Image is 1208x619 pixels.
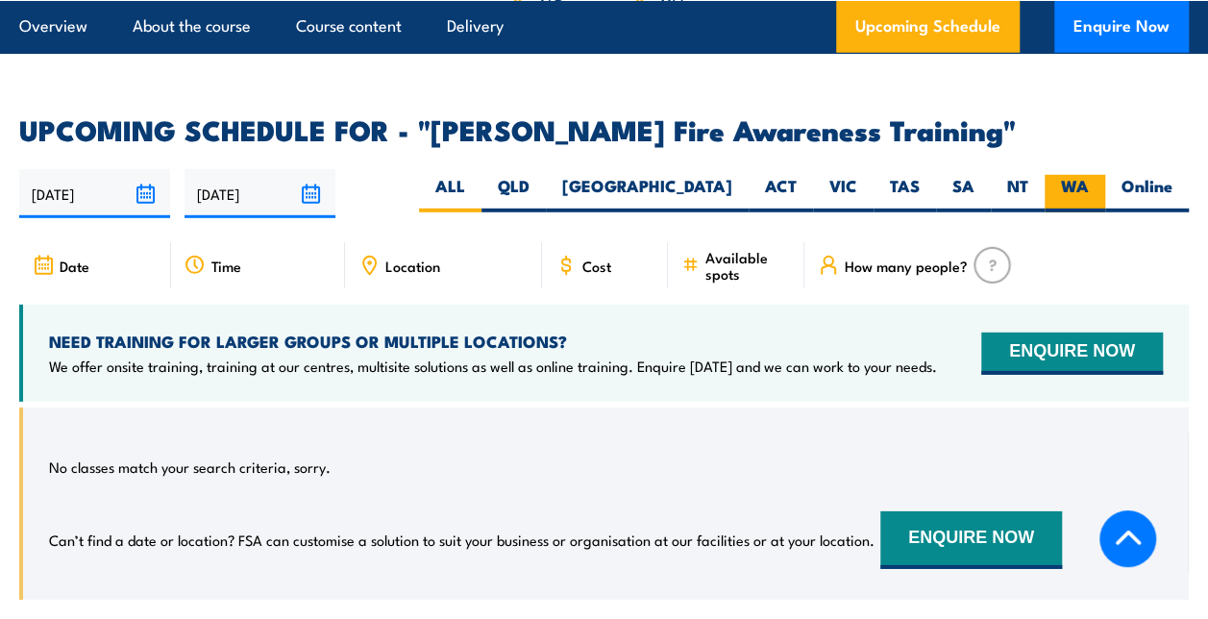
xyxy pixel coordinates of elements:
[981,333,1163,375] button: ENQUIRE NOW
[880,511,1062,569] button: ENQUIRE NOW
[749,175,813,212] label: ACT
[211,258,241,274] span: Time
[19,116,1189,141] h2: UPCOMING SCHEDULE FOR - "[PERSON_NAME] Fire Awareness Training"
[874,175,936,212] label: TAS
[419,175,481,212] label: ALL
[385,258,440,274] span: Location
[991,175,1045,212] label: NT
[936,175,991,212] label: SA
[481,175,546,212] label: QLD
[546,175,749,212] label: [GEOGRAPHIC_DATA]
[49,331,937,352] h4: NEED TRAINING FOR LARGER GROUPS OR MULTIPLE LOCATIONS?
[705,249,791,282] span: Available spots
[19,169,170,218] input: From date
[185,169,335,218] input: To date
[582,258,611,274] span: Cost
[813,175,874,212] label: VIC
[60,258,89,274] span: Date
[845,258,968,274] span: How many people?
[1045,175,1105,212] label: WA
[1105,175,1189,212] label: Online
[49,357,937,376] p: We offer onsite training, training at our centres, multisite solutions as well as online training...
[49,531,875,550] p: Can’t find a date or location? FSA can customise a solution to suit your business or organisation...
[49,458,331,477] p: No classes match your search criteria, sorry.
